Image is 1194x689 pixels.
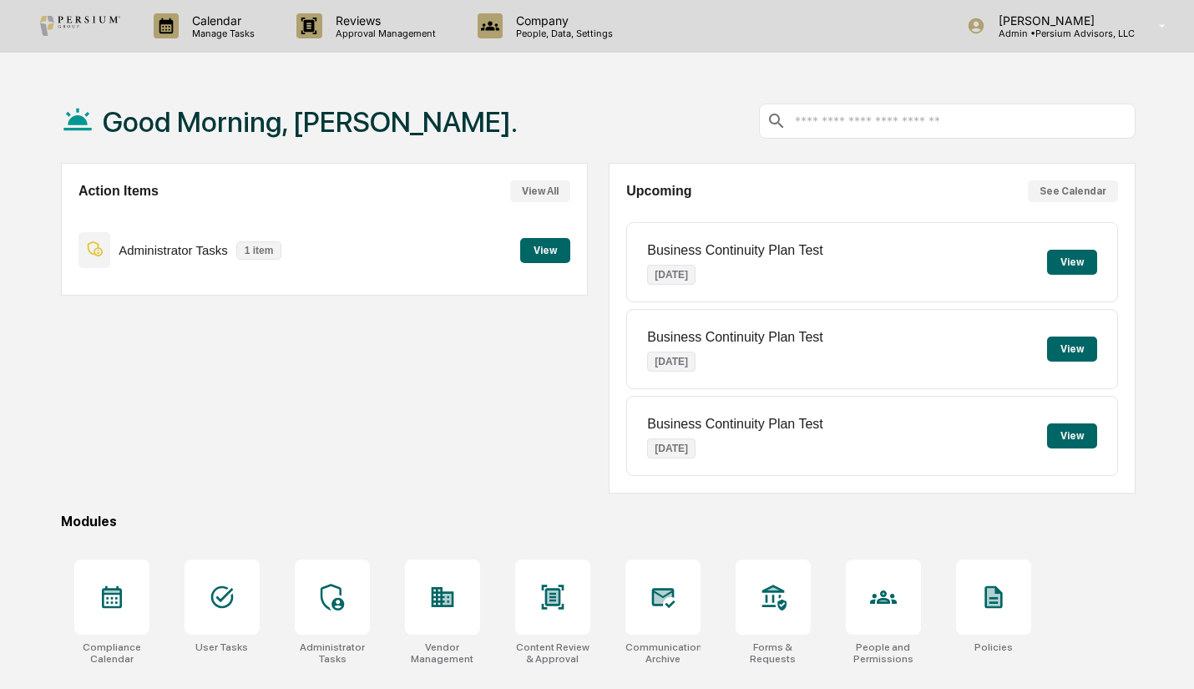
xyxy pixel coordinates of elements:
p: Business Continuity Plan Test [647,330,822,345]
div: Modules [61,514,1136,529]
button: View [520,238,570,263]
div: Content Review & Approval [515,641,590,665]
div: Administrator Tasks [295,641,370,665]
p: 1 item [236,241,282,260]
button: View [1047,250,1097,275]
div: Forms & Requests [736,641,811,665]
p: [DATE] [647,438,696,458]
a: View [520,241,570,257]
p: Manage Tasks [179,28,263,39]
p: [DATE] [647,265,696,285]
p: Admin • Persium Advisors, LLC [985,28,1135,39]
button: View [1047,337,1097,362]
div: Policies [974,641,1013,653]
p: Approval Management [322,28,444,39]
div: User Tasks [195,641,248,653]
button: See Calendar [1028,180,1118,202]
div: People and Permissions [846,641,921,665]
p: People, Data, Settings [503,28,621,39]
h2: Action Items [78,184,159,199]
h1: Good Morning, [PERSON_NAME]. [103,105,518,139]
img: logo [40,16,120,36]
p: Administrator Tasks [119,243,228,257]
p: Reviews [322,13,444,28]
div: Communications Archive [625,641,701,665]
p: Company [503,13,621,28]
p: [PERSON_NAME] [985,13,1135,28]
p: [DATE] [647,352,696,372]
button: View [1047,423,1097,448]
div: Compliance Calendar [74,641,149,665]
h2: Upcoming [626,184,691,199]
p: Business Continuity Plan Test [647,417,822,432]
div: Vendor Management [405,641,480,665]
p: Business Continuity Plan Test [647,243,822,258]
p: Calendar [179,13,263,28]
button: View All [510,180,570,202]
